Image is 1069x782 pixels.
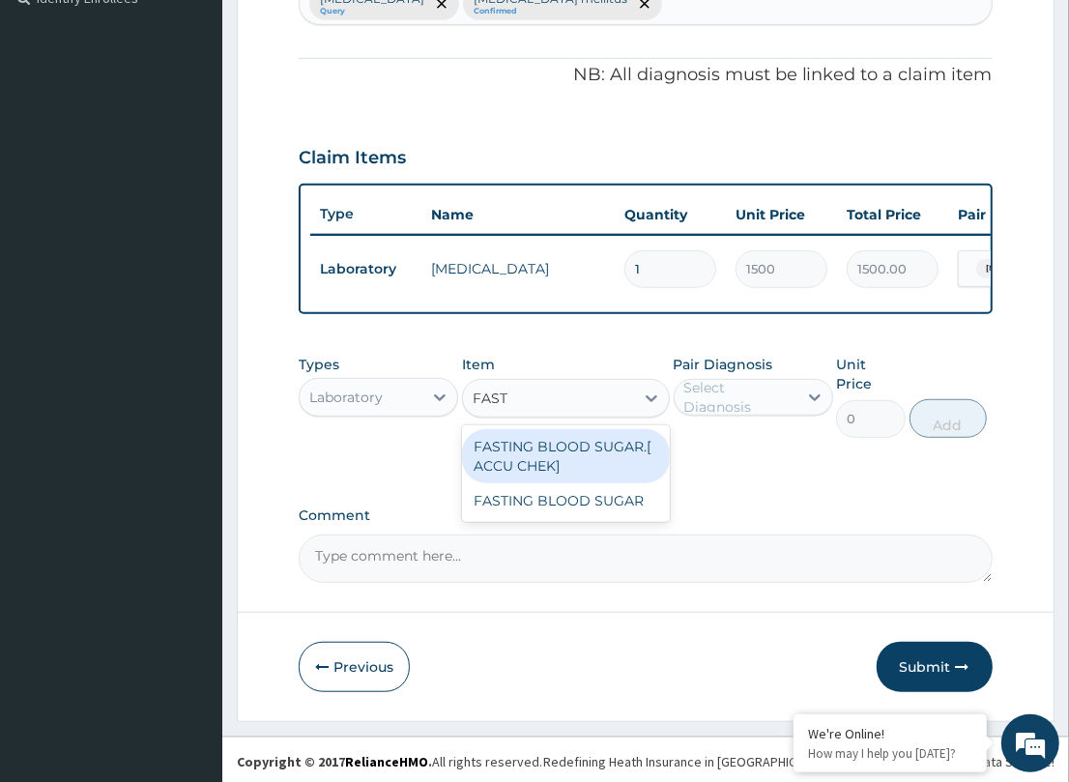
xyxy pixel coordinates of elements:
[674,355,773,374] label: Pair Diagnosis
[910,399,987,438] button: Add
[877,642,993,692] button: Submit
[462,483,670,518] div: FASTING BLOOD SUGAR
[345,753,428,770] a: RelianceHMO
[310,251,421,287] td: Laboratory
[684,378,795,417] div: Select Diagnosis
[237,753,432,770] strong: Copyright © 2017 .
[36,97,78,145] img: d_794563401_company_1708531726252_794563401
[320,7,424,16] small: Query
[112,244,267,439] span: We're online!
[299,148,406,169] h3: Claim Items
[976,259,1067,278] span: [MEDICAL_DATA]
[615,195,726,234] th: Quantity
[808,725,972,742] div: We're Online!
[837,195,948,234] th: Total Price
[309,388,383,407] div: Laboratory
[421,249,615,288] td: [MEDICAL_DATA]
[299,642,410,692] button: Previous
[462,355,495,374] label: Item
[808,745,972,762] p: How may I help you today?
[299,507,992,524] label: Comment
[310,196,421,232] th: Type
[462,429,670,483] div: FASTING BLOOD SUGAR.[ ACCU CHEK]
[299,63,992,88] p: NB: All diagnosis must be linked to a claim item
[836,355,906,393] label: Unit Price
[10,528,368,595] textarea: Type your message and hit 'Enter'
[317,10,363,56] div: Minimize live chat window
[299,357,339,373] label: Types
[101,108,325,133] div: Chat with us now
[543,752,1055,771] div: Redefining Heath Insurance in [GEOGRAPHIC_DATA] using Telemedicine and Data Science!
[726,195,837,234] th: Unit Price
[474,7,627,16] small: Confirmed
[421,195,615,234] th: Name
